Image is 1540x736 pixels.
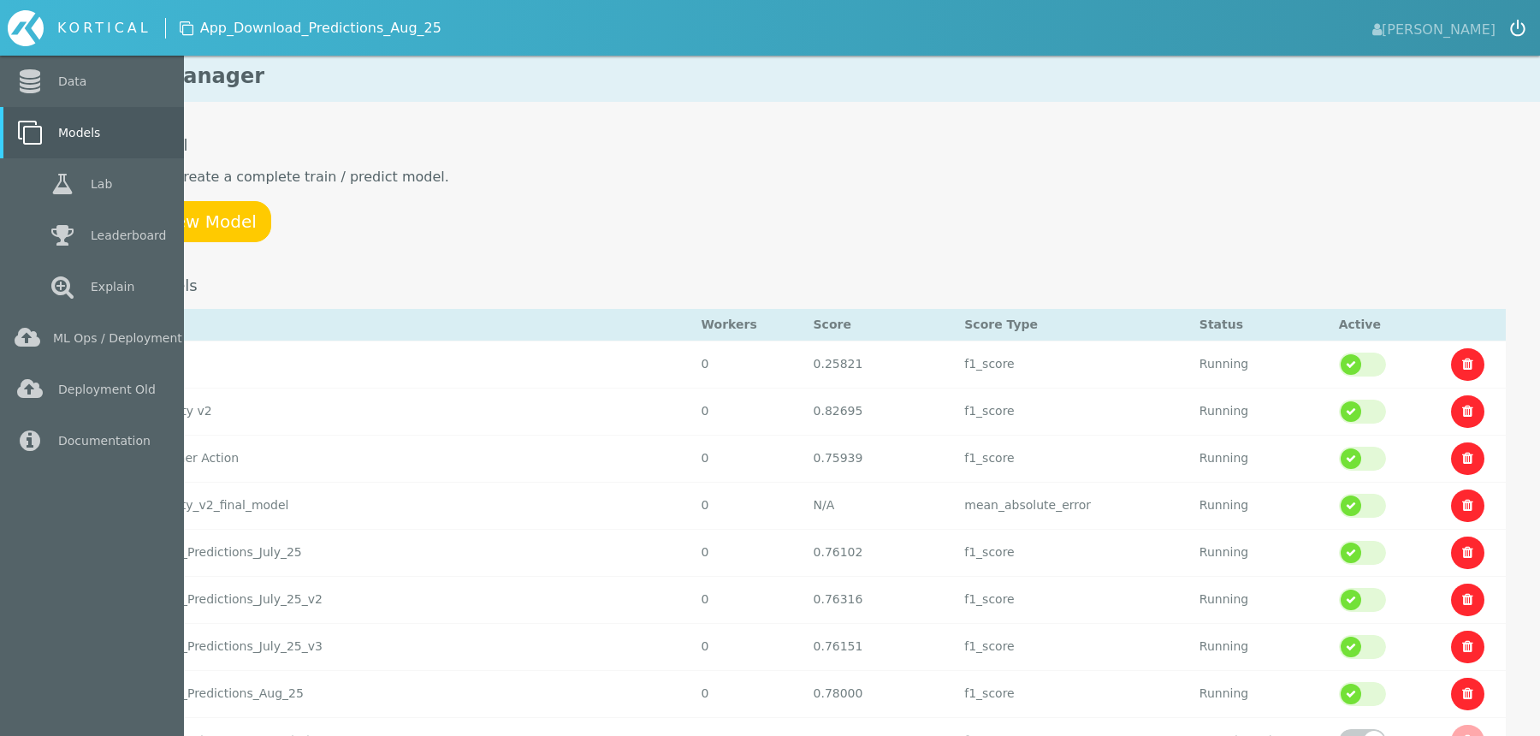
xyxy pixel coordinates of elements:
[695,435,807,482] td: 0
[86,388,695,435] td: Category Affinity v2
[1193,308,1332,341] th: Status
[807,529,958,576] td: 0.76102
[86,529,695,576] td: App_Download_Predictions_July_25
[807,576,958,623] td: 0.76316
[86,308,695,341] th: Name
[957,308,1193,341] th: Score Type
[57,18,151,39] div: KORTICAL
[695,482,807,529] td: 0
[1199,357,1248,371] span: Running
[695,308,807,341] th: Workers
[957,670,1193,717] td: f1_score
[695,623,807,670] td: 0
[957,435,1193,482] td: f1_score
[86,136,1506,155] h2: Create Model
[695,670,807,717] td: 0
[8,10,44,46] img: icon-kortical.svg
[957,388,1193,435] td: f1_score
[807,623,958,670] td: 0.76151
[8,10,165,46] div: Home
[1199,545,1248,559] span: Running
[1199,404,1248,418] span: Running
[807,435,958,482] td: 0.75939
[807,482,958,529] td: N/A
[807,670,958,717] td: 0.78000
[86,623,695,670] td: App_Download_Predictions_July_25_v3
[807,388,958,435] td: 0.82695
[695,341,807,388] td: 0
[957,623,1193,670] td: f1_score
[1199,498,1248,512] span: Running
[1372,16,1496,40] span: [PERSON_NAME]
[8,10,165,46] a: KORTICAL
[957,529,1193,576] td: f1_score
[807,308,958,341] th: Score
[1199,639,1248,653] span: Running
[957,576,1193,623] td: f1_score
[695,388,807,435] td: 0
[86,276,1506,295] h2: Your Models
[86,435,695,482] td: Next Best Banner Action
[1510,20,1525,37] img: icon-logout.svg
[1199,686,1248,700] span: Running
[86,670,695,717] td: App_Download_Predictions_Aug_25
[1199,592,1248,606] span: Running
[807,341,958,388] td: 0.25821
[1199,451,1248,465] span: Running
[86,341,695,388] td: IN-101
[86,167,1506,187] p: Click here to create a complete train / predict model.
[1332,308,1430,341] th: Active
[86,576,695,623] td: App_Download_Predictions_July_25_v2
[51,51,1540,102] h1: Model Manager
[86,482,695,529] td: category_affinity_v2_final_model
[957,341,1193,388] td: f1_score
[957,482,1193,529] td: mean_absolute_error
[695,529,807,576] td: 0
[695,576,807,623] td: 0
